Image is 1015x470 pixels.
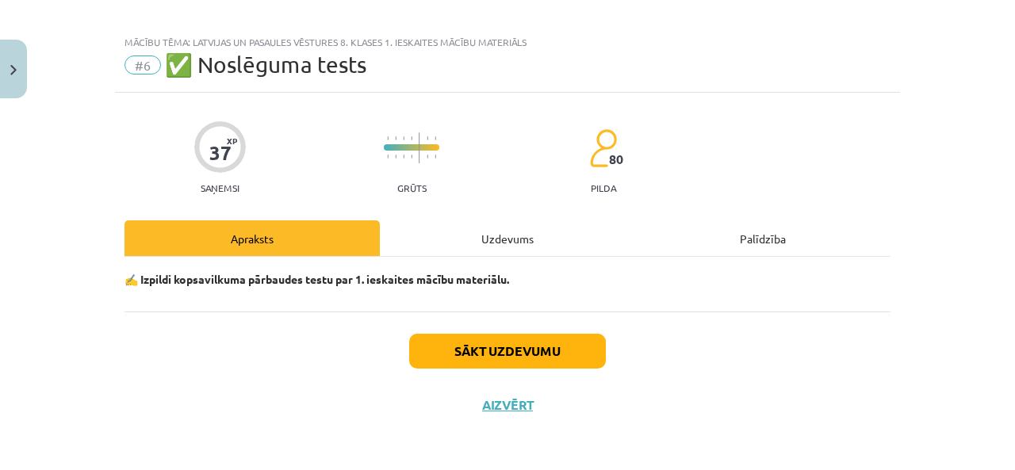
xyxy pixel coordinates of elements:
div: Palīdzība [635,220,891,256]
p: Grūts [397,182,427,193]
img: icon-short-line-57e1e144782c952c97e751825c79c345078a6d821885a25fce030b3d8c18986b.svg [411,155,412,159]
div: Mācību tēma: Latvijas un pasaules vēstures 8. klases 1. ieskaites mācību materiāls [124,36,891,48]
img: icon-short-line-57e1e144782c952c97e751825c79c345078a6d821885a25fce030b3d8c18986b.svg [387,155,389,159]
b: ✍️ Izpildi kopsavilkuma pārbaudes testu par 1. ieskaites mācību materiālu. [124,272,509,286]
span: XP [227,136,237,145]
img: icon-short-line-57e1e144782c952c97e751825c79c345078a6d821885a25fce030b3d8c18986b.svg [403,155,404,159]
div: 37 [209,142,232,164]
span: ✅ Noslēguma tests [165,52,366,78]
img: icon-short-line-57e1e144782c952c97e751825c79c345078a6d821885a25fce030b3d8c18986b.svg [427,155,428,159]
img: icon-long-line-d9ea69661e0d244f92f715978eff75569469978d946b2353a9bb055b3ed8787d.svg [419,132,420,163]
p: Saņemsi [194,182,246,193]
button: Sākt uzdevumu [409,334,606,369]
img: icon-short-line-57e1e144782c952c97e751825c79c345078a6d821885a25fce030b3d8c18986b.svg [387,136,389,140]
img: icon-short-line-57e1e144782c952c97e751825c79c345078a6d821885a25fce030b3d8c18986b.svg [403,136,404,140]
img: icon-short-line-57e1e144782c952c97e751825c79c345078a6d821885a25fce030b3d8c18986b.svg [435,155,436,159]
div: Uzdevums [380,220,635,256]
p: pilda [591,182,616,193]
img: icon-short-line-57e1e144782c952c97e751825c79c345078a6d821885a25fce030b3d8c18986b.svg [435,136,436,140]
img: students-c634bb4e5e11cddfef0936a35e636f08e4e9abd3cc4e673bd6f9a4125e45ecb1.svg [589,128,617,168]
img: icon-short-line-57e1e144782c952c97e751825c79c345078a6d821885a25fce030b3d8c18986b.svg [395,155,396,159]
img: icon-short-line-57e1e144782c952c97e751825c79c345078a6d821885a25fce030b3d8c18986b.svg [427,136,428,140]
button: Aizvērt [477,397,538,413]
img: icon-short-line-57e1e144782c952c97e751825c79c345078a6d821885a25fce030b3d8c18986b.svg [395,136,396,140]
div: Apraksts [124,220,380,256]
span: 80 [609,152,623,166]
img: icon-close-lesson-0947bae3869378f0d4975bcd49f059093ad1ed9edebbc8119c70593378902aed.svg [10,65,17,75]
span: #6 [124,55,161,75]
img: icon-short-line-57e1e144782c952c97e751825c79c345078a6d821885a25fce030b3d8c18986b.svg [411,136,412,140]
